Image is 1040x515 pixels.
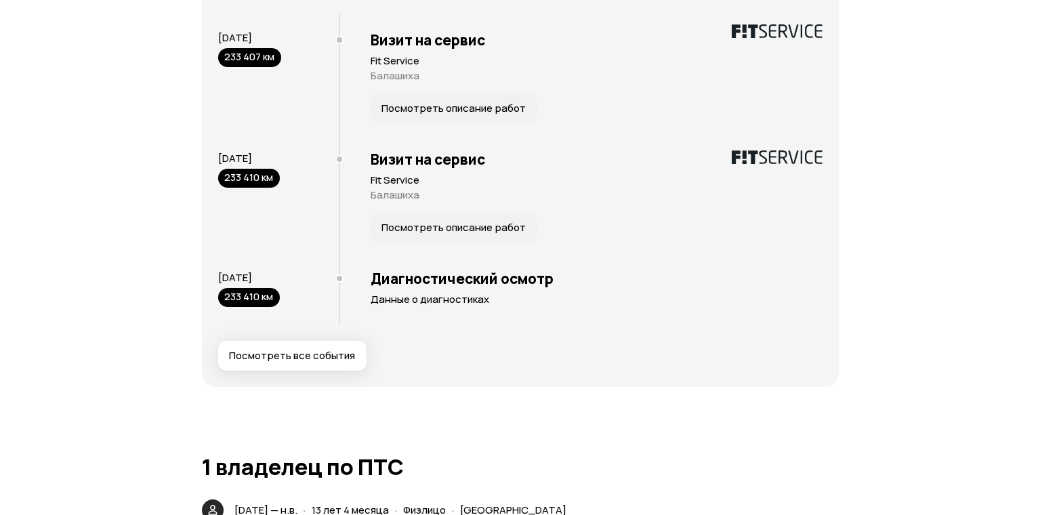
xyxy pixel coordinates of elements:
h3: Визит на сервис [371,150,823,168]
div: 233 407 км [218,48,281,67]
h3: Визит на сервис [371,31,823,49]
p: Fit Service [371,54,823,68]
button: Посмотреть все события [218,341,367,371]
p: Fit Service [371,173,823,187]
img: logo [732,150,823,164]
div: 233 410 км [218,169,280,188]
span: [DATE] [218,30,252,45]
span: Посмотреть описание работ [381,102,526,115]
span: Посмотреть все события [229,349,355,363]
p: Балашиха [371,69,823,83]
h3: Диагностический осмотр [371,270,823,287]
button: Посмотреть описание работ [371,213,537,243]
span: [DATE] [218,270,252,285]
h1: 1 владелец по ПТС [202,455,839,479]
img: logo [732,24,823,38]
p: Балашиха [371,188,823,202]
span: Посмотреть описание работ [381,221,526,234]
div: 233 410 км [218,288,280,307]
p: Данные о диагностиках [371,293,823,306]
button: Посмотреть описание работ [371,94,537,123]
span: [DATE] [218,151,252,165]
